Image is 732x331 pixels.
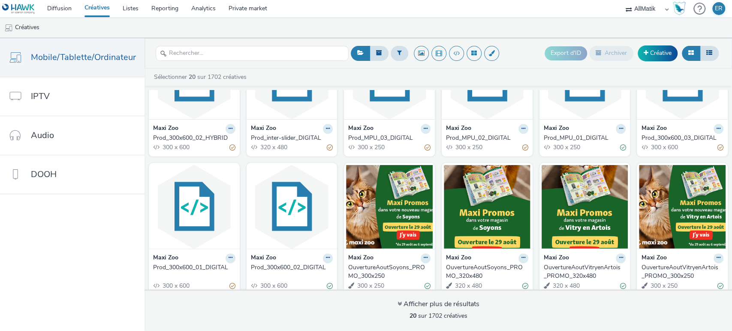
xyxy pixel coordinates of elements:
div: Valide [620,281,626,290]
strong: Maxi Zoo [153,253,178,263]
strong: Maxi Zoo [446,124,471,134]
div: Prod_300x600_02_DIGITAL [251,263,330,272]
div: Valide [425,281,431,290]
a: OuvertureAoutVitryenArtois_PROMO_300x250 [641,263,723,281]
strong: Maxi Zoo [446,253,471,263]
img: OuvertureAoutSoyons_PROMO_320x480 visual [444,165,530,249]
a: Prod_300x600_03_DIGITAL [641,134,723,142]
a: Hawk Academy [673,2,689,15]
a: OuvertureAoutSoyons_PROMO_320x480 [446,263,528,281]
span: 300 x 600 [650,143,678,151]
img: undefined Logo [2,3,35,14]
div: Prod_MPU_01_DIGITAL [544,134,623,142]
div: OuvertureAoutSoyons_PROMO_300x250 [348,263,427,281]
img: Prod_300x600_02_DIGITAL visual [249,165,335,249]
img: OuvertureAoutVitryenArtois_PROMO_300x250 visual [639,165,726,249]
div: Prod_300x600_03_DIGITAL [641,134,720,142]
div: OuvertureAoutVitryenArtois_PROMO_320x480 [544,263,623,281]
a: Prod_inter-slider_DIGITAL [251,134,333,142]
span: 320 x 480 [259,143,287,151]
img: Prod_300x600_01_DIGITAL visual [151,165,238,249]
div: Valide [620,143,626,152]
div: OuvertureAoutVitryenArtois_PROMO_300x250 [641,263,720,281]
button: Grille [682,46,700,60]
img: OuvertureAoutVitryenArtois_PROMO_320x480 visual [542,165,628,249]
a: OuvertureAoutVitryenArtois_PROMO_320x480 [544,263,626,281]
strong: Maxi Zoo [153,124,178,134]
span: 300 x 250 [455,143,482,151]
div: Prod_MPU_03_DIGITAL [348,134,427,142]
span: Mobile/Tablette/Ordinateur [31,51,136,63]
a: Créative [638,45,678,61]
img: OuvertureAoutSoyons_PROMO_300x250 visual [346,165,433,249]
strong: Maxi Zoo [544,253,569,263]
a: Prod_MPU_03_DIGITAL [348,134,431,142]
span: IPTV [31,90,50,102]
img: Hawk Academy [673,2,686,15]
div: OuvertureAoutSoyons_PROMO_320x480 [446,263,525,281]
span: Audio [31,129,54,141]
strong: Maxi Zoo [348,253,374,263]
span: 300 x 600 [259,282,287,290]
strong: 20 [189,73,196,81]
div: Valide [327,281,333,290]
span: 300 x 250 [357,143,385,151]
img: mobile [4,24,13,32]
span: 300 x 600 [162,143,190,151]
div: Prod_300x600_01_DIGITAL [153,263,232,272]
div: Partiellement valide [229,281,235,290]
strong: Maxi Zoo [348,124,374,134]
div: Valide [717,281,723,290]
span: 320 x 480 [552,282,580,290]
div: Prod_inter-slider_DIGITAL [251,134,330,142]
a: Prod_300x600_02_HYBRID [153,134,235,142]
div: Partiellement valide [327,143,333,152]
strong: Maxi Zoo [641,253,666,263]
div: Prod_300x600_02_HYBRID [153,134,232,142]
span: DOOH [31,168,57,181]
a: Prod_300x600_02_DIGITAL [251,263,333,272]
div: Partiellement valide [522,143,528,152]
strong: Maxi Zoo [641,124,666,134]
strong: 20 [410,312,416,320]
span: 300 x 250 [649,282,677,290]
div: Afficher plus de résultats [398,299,479,309]
div: ER [715,2,723,15]
a: Prod_300x600_01_DIGITAL [153,263,235,272]
span: 300 x 250 [552,143,580,151]
strong: Maxi Zoo [544,124,569,134]
input: Rechercher... [156,46,349,61]
span: 300 x 250 [356,282,384,290]
button: Export d'ID [545,46,587,60]
a: Sélectionner sur 1702 créatives [153,73,250,81]
a: Prod_MPU_02_DIGITAL [446,134,528,142]
div: Prod_MPU_02_DIGITAL [446,134,525,142]
div: Partiellement valide [717,143,723,152]
div: Partiellement valide [229,143,235,152]
span: sur 1702 créatives [410,312,467,320]
a: Prod_MPU_01_DIGITAL [544,134,626,142]
div: Partiellement valide [425,143,431,152]
a: OuvertureAoutSoyons_PROMO_300x250 [348,263,431,281]
div: Valide [522,281,528,290]
button: Archiver [589,46,633,60]
button: Liste [700,46,719,60]
strong: Maxi Zoo [251,253,276,263]
span: 320 x 480 [454,282,482,290]
strong: Maxi Zoo [251,124,276,134]
span: 300 x 600 [162,282,190,290]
